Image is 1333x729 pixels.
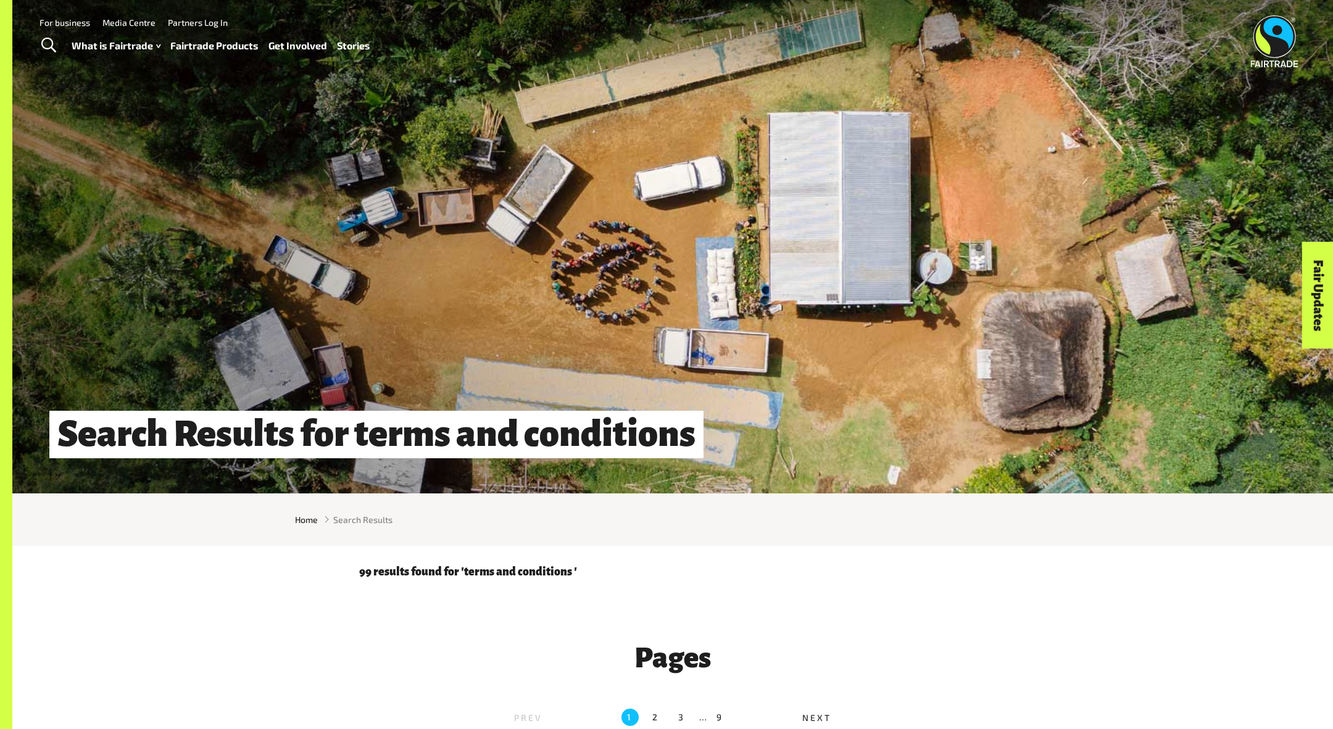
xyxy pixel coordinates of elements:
a: Fairtrade Products [170,37,259,55]
a: What is Fairtrade [72,37,160,55]
a: Home [295,513,318,526]
span: Next [802,712,831,723]
a: Stories [337,37,370,55]
a: Partners Log In [168,17,228,28]
a: Media Centre [102,17,156,28]
a: Toggle Search [33,30,64,61]
label: 9 [716,709,723,726]
p: 99 results found for 'terms and conditions ' [359,566,986,578]
h1: Search Results for terms and conditions [49,411,704,458]
label: 2 [647,709,665,726]
a: For business [39,17,90,28]
h3: Pages [359,643,986,673]
label: 1 [621,709,639,726]
span: Search Results [333,513,392,526]
a: Get Involved [268,37,327,55]
label: 3 [673,709,691,726]
img: Fairtrade Australia New Zealand logo [1251,15,1298,67]
li: … [699,709,708,726]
